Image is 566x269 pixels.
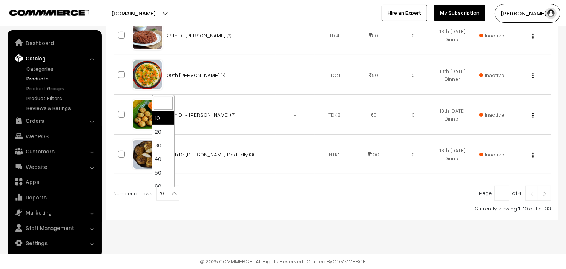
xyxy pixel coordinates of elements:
[9,114,99,127] a: Orders
[315,95,354,134] td: TDK2
[9,144,99,158] a: Customers
[9,129,99,143] a: WebPOS
[333,258,366,264] a: COMMMERCE
[545,8,557,19] img: user
[152,138,174,152] li: 30
[152,152,174,165] li: 40
[9,10,89,15] img: COMMMERCE
[9,190,99,204] a: Reports
[354,134,393,174] td: 100
[9,51,99,65] a: Catalog
[113,204,551,212] div: Currently viewing 1-10 out of 33
[532,73,534,78] img: Menu
[25,104,99,112] a: Reviews & Ratings
[393,95,433,134] td: 0
[315,15,354,55] td: TDI4
[479,111,504,119] span: Inactive
[157,186,179,201] span: 10
[9,206,99,219] a: Marketing
[9,236,99,250] a: Settings
[479,150,504,158] span: Inactive
[528,192,535,196] img: Left
[113,189,153,197] span: Number of rows
[167,151,255,158] a: 09th Dr [PERSON_NAME] Podi Idly (3)
[393,15,433,55] td: 0
[354,15,393,55] td: 80
[276,134,315,174] td: -
[354,95,393,134] td: 0
[9,36,99,49] a: Dashboard
[315,134,354,174] td: NTK1
[532,34,534,39] img: Menu
[85,4,182,23] button: [DOMAIN_NAME]
[433,15,472,55] td: 13th [DATE] Dinner
[167,32,232,39] a: 28th Dr [PERSON_NAME] (3)
[479,31,504,39] span: Inactive
[541,192,548,196] img: Right
[479,190,492,196] span: Page
[532,153,534,158] img: Menu
[167,72,226,78] a: 09th [PERSON_NAME] (2)
[354,55,393,95] td: 90
[152,179,174,193] li: 60
[152,125,174,138] li: 20
[25,94,99,102] a: Product Filters
[276,55,315,95] td: -
[25,74,99,82] a: Products
[433,95,472,134] td: 13th [DATE] Dinner
[393,55,433,95] td: 0
[276,95,315,134] td: -
[9,221,99,235] a: Staff Management
[532,113,534,118] img: Menu
[167,111,236,118] a: 29th Dr - [PERSON_NAME] (7)
[433,55,472,95] td: 13th [DATE] Dinner
[9,160,99,173] a: Website
[382,5,427,21] a: Hire an Expert
[156,186,179,201] span: 10
[25,65,99,73] a: Categories
[434,5,485,21] a: My Subscription
[152,165,174,179] li: 50
[512,190,522,196] span: of 4
[152,111,174,125] li: 10
[25,84,99,92] a: Product Groups
[276,15,315,55] td: -
[315,55,354,95] td: TDC1
[495,4,560,23] button: [PERSON_NAME] s…
[9,175,99,189] a: Apps
[479,71,504,79] span: Inactive
[9,8,75,17] a: COMMMERCE
[433,134,472,174] td: 13th [DATE] Dinner
[393,134,433,174] td: 0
